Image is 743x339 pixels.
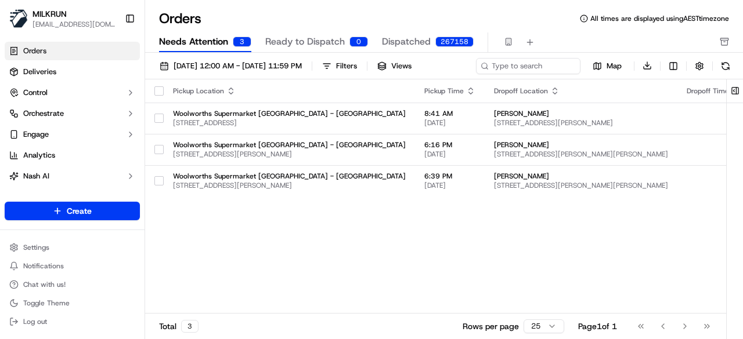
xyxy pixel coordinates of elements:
button: Toggle Theme [5,295,140,311]
span: Settings [23,243,49,252]
span: Orchestrate [23,108,64,119]
div: Page 1 of 1 [578,320,617,332]
span: Notifications [23,261,64,271]
img: MILKRUN [9,9,28,28]
p: Rows per page [463,320,519,332]
span: 8:41 AM [424,109,475,118]
div: Pickup Location [173,86,406,96]
span: Ready to Dispatch [265,35,345,49]
button: Orchestrate [5,104,140,123]
input: Type to search [476,58,580,74]
span: [STREET_ADDRESS] [173,118,406,127]
button: Chat with us! [5,276,140,293]
button: Engage [5,125,140,144]
span: Views [391,61,412,71]
span: Orders [23,46,46,56]
span: Product Catalog [23,192,79,202]
div: Pickup Time [424,86,475,96]
button: Settings [5,239,140,256]
h1: Orders [159,9,201,28]
a: Orders [5,42,140,60]
div: 267158 [435,37,474,47]
button: MILKRUN [33,8,67,20]
div: Dropoff Location [494,86,668,96]
span: [STREET_ADDRESS][PERSON_NAME] [494,118,668,127]
button: [DATE] 12:00 AM - [DATE] 11:59 PM [154,58,307,74]
span: [DATE] [424,118,475,127]
span: Engage [23,129,49,140]
span: All times are displayed using AEST timezone [590,14,729,23]
button: MILKRUNMILKRUN[EMAIL_ADDRESS][DOMAIN_NAME] [5,5,120,32]
span: [PERSON_NAME] [494,172,668,181]
span: [DATE] [424,181,475,190]
div: 0 [349,37,368,47]
span: [PERSON_NAME] [494,140,668,150]
a: Deliveries [5,63,140,81]
button: Create [5,202,140,220]
span: [STREET_ADDRESS][PERSON_NAME][PERSON_NAME] [494,150,668,159]
span: 6:39 PM [424,172,475,181]
span: [STREET_ADDRESS][PERSON_NAME][PERSON_NAME] [494,181,668,190]
span: Woolworths Supermarket [GEOGRAPHIC_DATA] - [GEOGRAPHIC_DATA] [173,109,406,118]
button: Log out [5,314,140,330]
span: Woolworths Supermarket [GEOGRAPHIC_DATA] - [GEOGRAPHIC_DATA] [173,172,406,181]
span: Chat with us! [23,280,66,289]
button: Refresh [717,58,734,74]
button: Map [585,59,629,73]
span: Dispatched [382,35,431,49]
span: Analytics [23,150,55,161]
button: Views [372,58,417,74]
div: 3 [181,320,199,333]
span: Woolworths Supermarket [GEOGRAPHIC_DATA] - [GEOGRAPHIC_DATA] [173,140,406,150]
a: Product Catalog [5,188,140,206]
span: Create [67,205,92,217]
span: Deliveries [23,67,56,77]
span: Log out [23,317,47,326]
span: Nash AI [23,171,49,181]
span: Map [607,61,622,71]
button: Nash AI [5,167,140,185]
span: [STREET_ADDRESS][PERSON_NAME] [173,181,406,190]
button: Notifications [5,258,140,274]
button: Control [5,83,140,102]
span: Needs Attention [159,35,228,49]
span: Control [23,88,48,98]
span: 6:16 PM [424,140,475,150]
a: Analytics [5,146,140,165]
div: 3 [233,37,251,47]
button: Filters [317,58,362,74]
span: Toggle Theme [23,298,70,308]
button: [EMAIL_ADDRESS][DOMAIN_NAME] [33,20,116,29]
span: [DATE] 12:00 AM - [DATE] 11:59 PM [174,61,302,71]
div: Filters [336,61,357,71]
div: Dropoff Time [687,86,741,96]
span: [PERSON_NAME] [494,109,668,118]
div: Total [159,320,199,333]
span: [DATE] [424,150,475,159]
span: [STREET_ADDRESS][PERSON_NAME] [173,150,406,159]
